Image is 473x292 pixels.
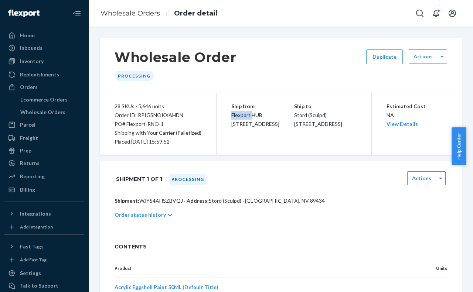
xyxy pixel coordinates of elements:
a: Talk to Support [4,280,84,292]
div: Parcel [20,121,35,128]
div: Add Fast Tag [20,257,47,263]
button: Help Center [452,127,466,165]
div: Freight [20,134,38,142]
div: Billing [20,186,35,193]
div: Inbounds [20,44,42,52]
p: Ship from [231,102,294,111]
a: Add Fast Tag [4,255,84,264]
a: Ecommerce Orders [17,94,85,106]
a: Wholesale Orders [17,106,85,118]
div: Processing [168,174,207,185]
div: Ecommerce Orders [20,96,68,103]
div: Orders [20,83,38,91]
a: Replenishments [4,69,84,80]
label: Actions [414,53,433,60]
div: Integrations [20,210,51,217]
img: Flexport logo [8,10,40,17]
a: Freight [4,132,84,144]
div: Replenishments [20,71,59,78]
a: Orders [4,81,84,93]
button: Duplicate [366,49,403,64]
div: PO# Flexport-RNO-1 [115,120,201,128]
h1: Shipment 1 of 1 [116,171,162,187]
a: Reporting [4,171,84,182]
p: Estimated Cost [387,102,447,111]
div: Inventory [20,58,44,65]
p: Order status history [115,211,166,219]
span: CONTENTS [115,243,447,250]
a: Add Integration [4,223,84,231]
button: Integrations [4,208,84,220]
div: Order ID: RPIGSNOKXAHDN [115,111,201,120]
div: Returns [20,159,40,167]
div: Prep [20,147,31,154]
a: Parcel [4,119,84,131]
div: Add Integration [20,224,53,230]
div: Processing [115,71,154,81]
button: Open notifications [429,6,443,21]
button: Acrylic Eggshell Paint 50ML (Default Title) [115,284,218,291]
p: Ship to [294,102,357,111]
button: Close Navigation [69,6,84,21]
p: WJYS4AHSZBVQJ · Stord (Sculpd) · [GEOGRAPHIC_DATA], NV 89434 [115,197,447,205]
p: Shipping with Your Carrier (Palletized) [115,128,201,137]
span: Stord (Sculpd) [STREET_ADDRESS] [294,112,342,127]
span: Flexport HUB [STREET_ADDRESS] [231,112,279,127]
div: Reporting [20,173,45,180]
a: Wholesale Orders [101,9,160,17]
button: Fast Tags [4,241,84,253]
div: Fast Tags [20,243,44,250]
div: Home [20,32,35,39]
h1: Wholesale Order [115,49,236,65]
a: Billing [4,184,84,196]
button: Open Search Box [412,6,427,21]
div: 28 SKUs · 5,646 units [115,102,201,111]
p: Product [115,265,404,272]
div: Talk to Support [20,282,58,289]
a: Inbounds [4,42,84,54]
p: Units [416,265,447,272]
a: Settings [4,267,84,279]
div: Wholesale Orders [20,109,65,116]
label: Actions [412,175,431,182]
a: Returns [4,157,84,169]
a: Prep [4,145,84,157]
div: NA [387,102,447,128]
span: Shipment: [115,197,139,204]
div: Placed [DATE] 15:59:52 [115,137,201,146]
a: Inventory [4,55,84,67]
span: Address: [187,197,209,204]
a: View Details [387,121,418,127]
ol: breadcrumbs [95,3,223,24]
a: Home [4,30,84,41]
a: Order detail [174,9,217,17]
div: Settings [20,269,41,277]
button: Open account menu [445,6,460,21]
